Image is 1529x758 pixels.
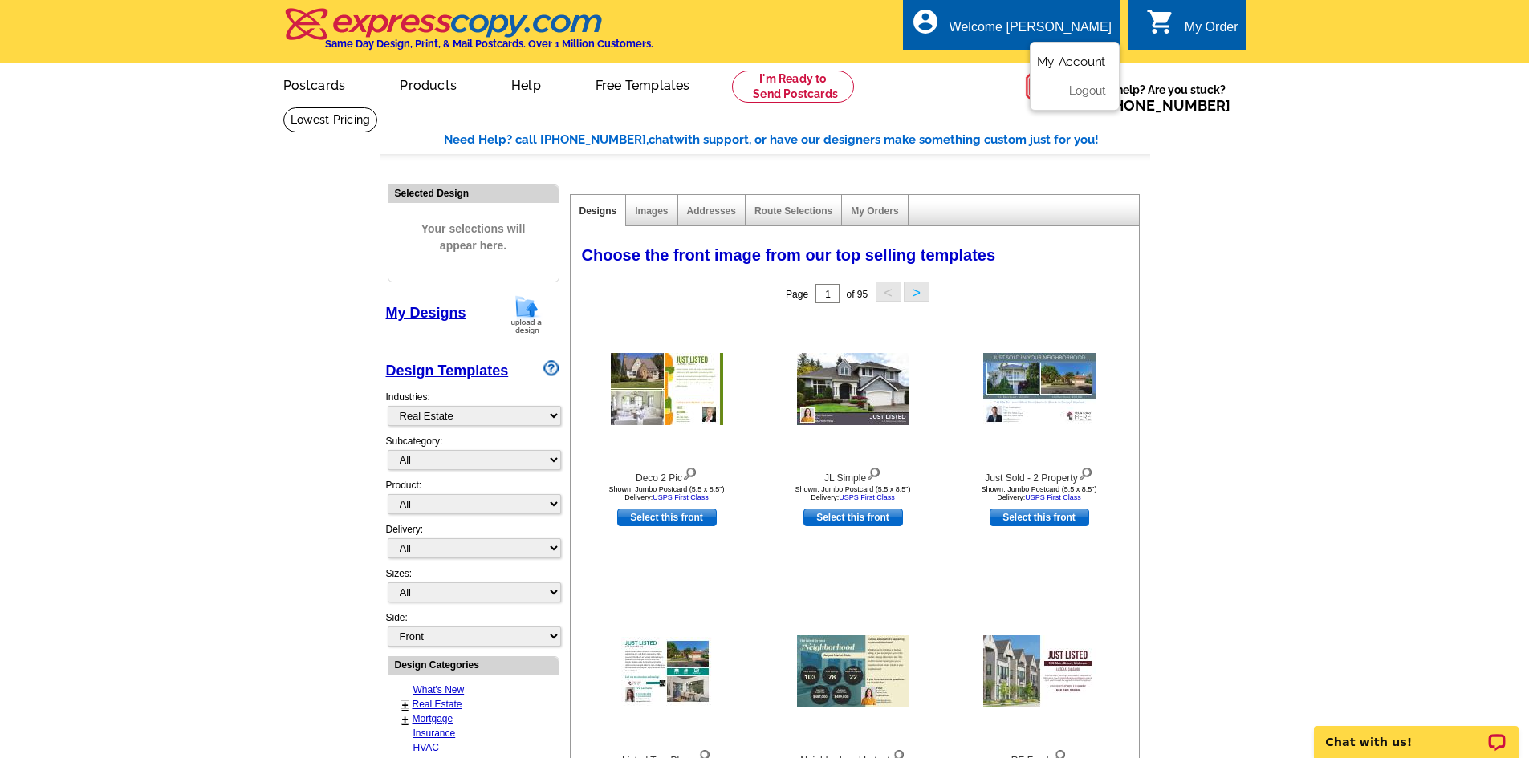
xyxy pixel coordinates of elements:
[951,485,1128,501] div: Shown: Jumbo Postcard (5.5 x 8.5") Delivery:
[1025,493,1081,501] a: USPS First Class
[582,246,996,264] span: Choose the front image from our top selling templates
[786,289,808,300] span: Page
[866,464,881,481] img: view design details
[611,353,723,425] img: Deco 2 Pic
[983,353,1096,425] img: Just Sold - 2 Property
[486,65,567,103] a: Help
[951,464,1128,485] div: Just Sold - 2 Property
[388,657,559,672] div: Design Categories
[386,434,559,478] div: Subcategory:
[386,478,559,522] div: Product:
[386,610,559,648] div: Side:
[570,65,716,103] a: Free Templates
[258,65,372,103] a: Postcards
[687,205,736,217] a: Addresses
[1072,82,1238,114] span: Need help? Are you stuck?
[1303,707,1529,758] iframe: LiveChat chat widget
[386,566,559,610] div: Sizes:
[797,635,909,707] img: Neighborhood Latest
[1025,63,1072,110] img: help
[990,509,1089,526] a: use this design
[579,205,617,217] a: Designs
[765,464,941,485] div: JL Simple
[374,65,482,103] a: Products
[413,742,439,753] a: HVAC
[765,485,941,501] div: Shown: Jumbo Postcard (5.5 x 8.5") Delivery:
[386,305,466,321] a: My Designs
[413,728,456,739] a: Insurance
[506,294,547,335] img: upload-design
[839,493,895,501] a: USPS First Class
[635,205,668,217] a: Images
[904,282,929,302] button: >
[413,713,453,724] a: Mortgage
[653,493,709,501] a: USPS First Class
[413,684,465,695] a: What's New
[1078,464,1093,481] img: view design details
[1037,55,1106,69] a: My Account
[846,289,868,300] span: of 95
[1146,18,1238,38] a: shopping_cart My Order
[682,464,697,481] img: view design details
[388,185,559,201] div: Selected Design
[983,635,1096,707] img: RE Fresh
[579,485,755,501] div: Shown: Jumbo Postcard (5.5 x 8.5") Delivery:
[325,38,653,50] h4: Same Day Design, Print, & Mail Postcards. Over 1 Million Customers.
[283,19,653,50] a: Same Day Design, Print, & Mail Postcards. Over 1 Million Customers.
[413,699,462,710] a: Real Estate
[401,205,547,270] span: Your selections will appear here.
[911,7,940,36] i: account_circle
[402,699,409,711] a: +
[950,20,1112,43] div: Welcome [PERSON_NAME]
[386,522,559,566] div: Delivery:
[543,360,559,376] img: design-wizard-help-icon.png
[1072,97,1230,114] span: Call
[1069,84,1106,97] a: Logout
[1146,7,1175,36] i: shopping_cart
[386,363,509,379] a: Design Templates
[444,131,1150,149] div: Need Help? call [PHONE_NUMBER], with support, or have our designers make something custom just fo...
[386,382,559,434] div: Industries:
[1100,97,1230,114] a: [PHONE_NUMBER]
[1185,20,1238,43] div: My Order
[402,713,409,726] a: +
[579,464,755,485] div: Deco 2 Pic
[621,637,713,706] img: Listed Two Photo
[754,205,832,217] a: Route Selections
[851,205,898,217] a: My Orders
[803,509,903,526] a: use this design
[617,509,717,526] a: use this design
[797,353,909,425] img: JL Simple
[649,132,674,147] span: chat
[876,282,901,302] button: <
